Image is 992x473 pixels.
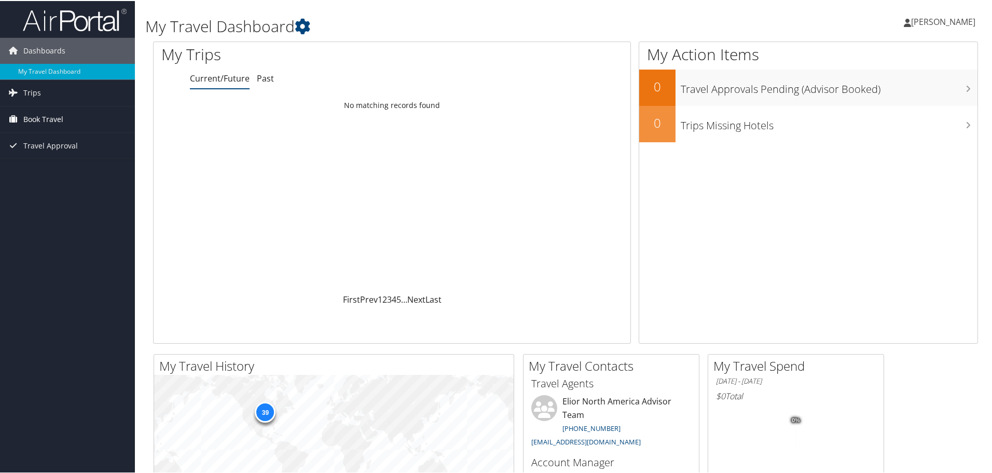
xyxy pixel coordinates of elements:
a: [PERSON_NAME] [904,5,986,36]
a: 0Travel Approvals Pending (Advisor Booked) [639,69,977,105]
h2: My Travel Contacts [529,356,699,374]
h2: My Travel History [159,356,514,374]
h3: Trips Missing Hotels [681,112,977,132]
a: 2 [382,293,387,304]
div: 39 [255,401,275,422]
h2: 0 [639,77,676,94]
span: $0 [716,389,725,401]
td: No matching records found [154,95,630,114]
h3: Travel Agents [531,375,691,390]
a: 1 [378,293,382,304]
span: [PERSON_NAME] [911,15,975,26]
h2: My Travel Spend [713,356,884,374]
a: [PHONE_NUMBER] [562,423,621,432]
a: Current/Future [190,72,250,83]
a: 4 [392,293,396,304]
a: 5 [396,293,401,304]
h1: My Trips [161,43,424,64]
span: Travel Approval [23,132,78,158]
a: Last [425,293,442,304]
tspan: 0% [792,416,800,423]
a: Past [257,72,274,83]
a: Next [407,293,425,304]
a: Prev [360,293,378,304]
a: [EMAIL_ADDRESS][DOMAIN_NAME] [531,436,641,445]
h2: 0 [639,113,676,131]
a: 3 [387,293,392,304]
h6: Total [716,389,876,401]
span: … [401,293,407,304]
span: Trips [23,79,41,105]
h3: Account Manager [531,454,691,469]
span: Book Travel [23,105,63,131]
a: First [343,293,360,304]
h1: My Action Items [639,43,977,64]
h1: My Travel Dashboard [145,15,706,36]
img: airportal-logo.png [23,7,127,31]
span: Dashboards [23,37,65,63]
a: 0Trips Missing Hotels [639,105,977,141]
h6: [DATE] - [DATE] [716,375,876,385]
h3: Travel Approvals Pending (Advisor Booked) [681,76,977,96]
li: Elior North America Advisor Team [526,394,696,450]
